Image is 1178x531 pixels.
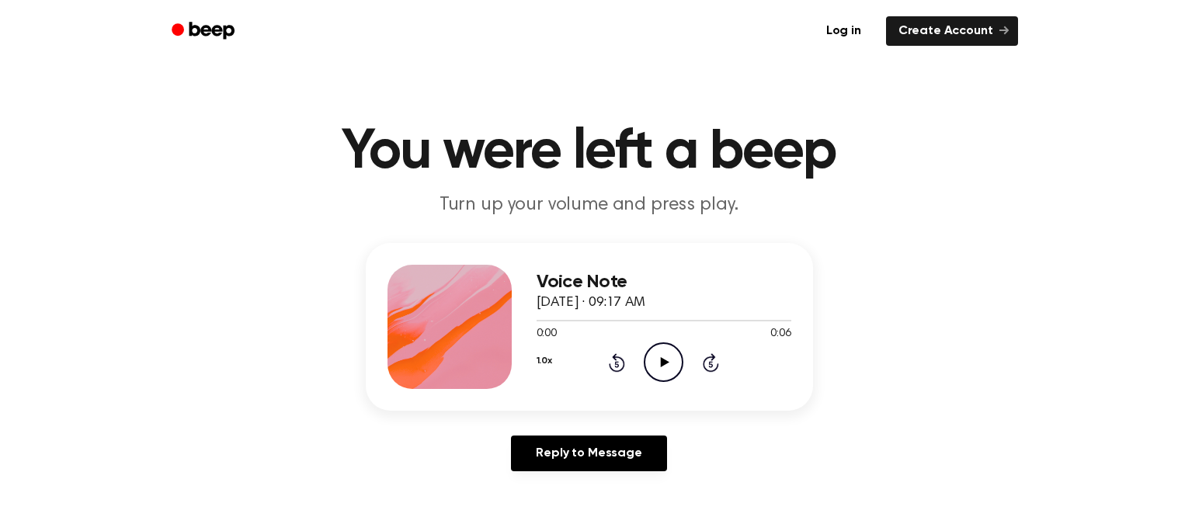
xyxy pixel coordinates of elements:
a: Log in [811,13,877,49]
button: 1.0x [537,348,552,374]
p: Turn up your volume and press play. [291,193,888,218]
h3: Voice Note [537,272,791,293]
span: [DATE] · 09:17 AM [537,296,645,310]
a: Beep [161,16,248,47]
span: 0:00 [537,326,557,342]
h1: You were left a beep [192,124,987,180]
span: 0:06 [770,326,791,342]
a: Reply to Message [511,436,666,471]
a: Create Account [886,16,1018,46]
